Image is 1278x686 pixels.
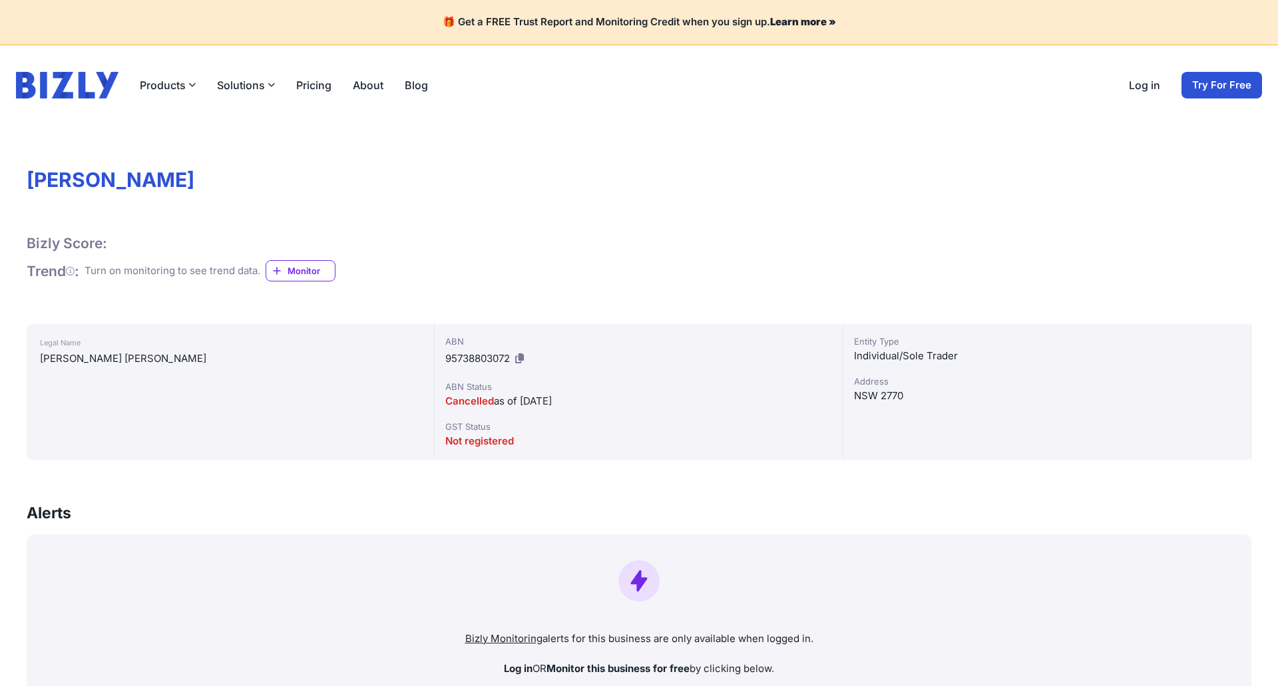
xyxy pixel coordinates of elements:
span: 95738803072 [445,352,510,365]
div: Address [854,375,1240,388]
span: Cancelled [445,395,494,407]
p: OR by clicking below. [37,661,1241,677]
strong: Log in [504,662,532,675]
div: GST Status [445,420,831,433]
a: Pricing [296,77,331,93]
p: alerts for this business are only available when logged in. [37,631,1241,647]
div: ABN Status [445,380,831,393]
div: [PERSON_NAME] [PERSON_NAME] [40,351,421,367]
div: Entity Type [854,335,1240,348]
a: Learn more » [770,15,836,28]
h1: [PERSON_NAME] [27,168,1251,192]
button: Products [140,77,196,93]
div: Turn on monitoring to see trend data. [85,263,260,279]
div: as of [DATE] [445,393,831,409]
h4: 🎁 Get a FREE Trust Report and Monitoring Credit when you sign up. [16,16,1262,29]
a: About [353,77,383,93]
h3: Alerts [27,502,71,524]
div: ABN [445,335,831,348]
h1: Bizly Score: [27,234,107,252]
a: Bizly Monitoring [465,632,542,645]
span: Not registered [445,434,514,447]
button: Solutions [217,77,275,93]
a: Log in [1129,77,1160,93]
a: Monitor [266,260,335,281]
div: Individual/Sole Trader [854,348,1240,364]
strong: Monitor this business for free [546,662,690,675]
a: Blog [405,77,428,93]
div: NSW 2770 [854,388,1240,404]
h1: Trend : [27,262,79,280]
a: Try For Free [1181,72,1262,98]
div: Legal Name [40,335,421,351]
span: Monitor [288,264,335,277]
